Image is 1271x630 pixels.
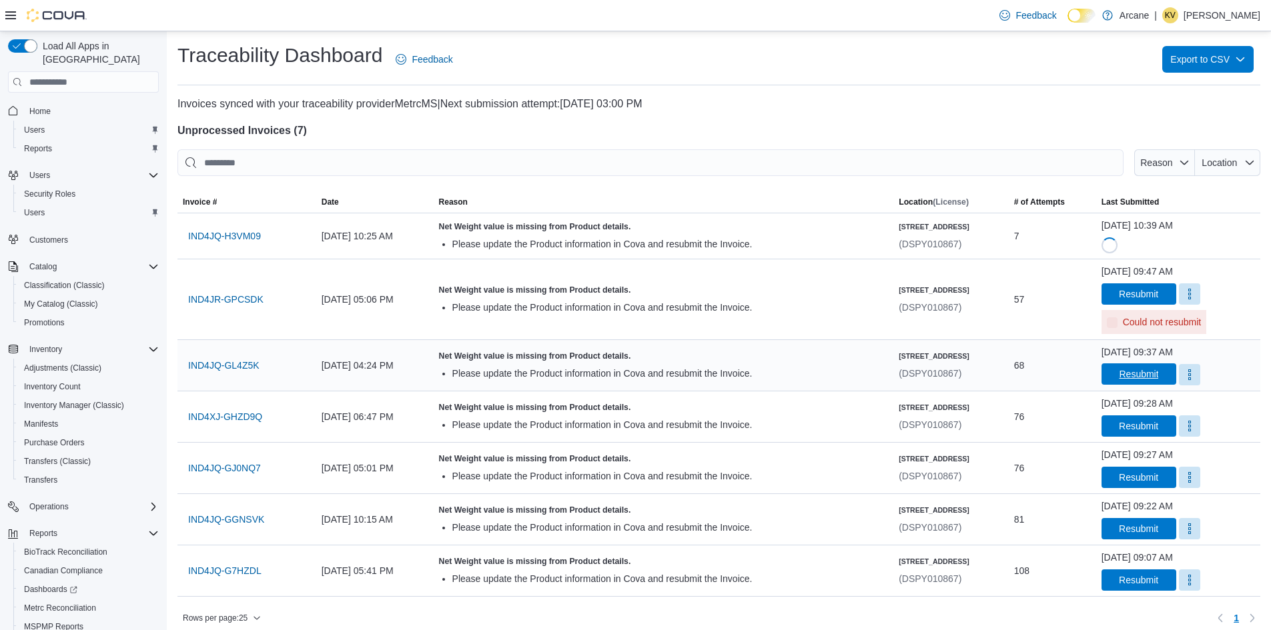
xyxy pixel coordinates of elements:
button: Home [3,101,164,120]
span: IND4JR-GPCSDK [188,293,264,306]
a: Dashboards [13,580,164,599]
button: Purchase Orders [13,433,164,452]
button: Rows per page:25 [177,610,266,626]
span: Inventory Manager (Classic) [19,397,159,413]
h5: Net Weight value is missing from Product details. [439,351,889,361]
span: # of Attempts [1014,197,1065,207]
button: Reports [13,139,164,158]
span: 76 [1014,460,1025,476]
button: IND4JR-GPCSDK [183,286,269,313]
button: Inventory [3,340,164,359]
h6: [STREET_ADDRESS] [899,453,969,464]
span: Feedback [1015,9,1056,22]
span: Transfers (Classic) [19,453,159,469]
span: 7 [1014,228,1019,244]
span: Users [24,125,45,135]
span: Customers [24,231,159,248]
span: Promotions [24,317,65,328]
span: Customers [29,235,68,245]
button: Date [316,191,434,213]
button: Manifests [13,415,164,433]
input: This is a search bar. After typing your query, hit enter to filter the results lower in the page. [177,149,1124,176]
span: 108 [1014,563,1029,579]
a: Feedback [390,46,458,73]
span: Users [24,167,159,183]
button: IND4JQ-GL4Z5K [183,352,265,379]
button: Reports [24,525,63,541]
span: My Catalog (Classic) [24,299,98,309]
button: Resubmit [1102,569,1176,591]
span: Home [29,106,51,117]
span: Inventory Count [19,379,159,395]
p: Invoices synced with your traceability provider MetrcMS | [DATE] 03:00 PM [177,96,1260,112]
button: Operations [3,497,164,516]
span: Reports [24,525,159,541]
a: Users [19,205,50,221]
a: Purchase Orders [19,435,90,451]
h5: Location [899,197,969,207]
button: Inventory Manager (Classic) [13,396,164,415]
span: Canadian Compliance [19,563,159,579]
button: My Catalog (Classic) [13,295,164,313]
button: IND4JQ-H3VM09 [183,223,266,249]
span: IND4JQ-G7HZDL [188,564,262,577]
button: Users [13,203,164,222]
button: IND4JQ-GJ0NQ7 [183,455,266,481]
ul: Pagination for table: [1228,607,1244,629]
span: Adjustments (Classic) [24,363,101,373]
span: (DSPY010867) [899,419,961,430]
button: Catalog [24,259,62,275]
button: Export to CSV [1162,46,1254,73]
button: Invoice # [177,191,316,213]
button: Previous page [1212,610,1228,626]
span: Feedback [412,53,452,66]
div: [DATE] 06:47 PM [316,403,434,430]
button: IND4JQ-GGNSVK [183,506,270,533]
h6: [STREET_ADDRESS] [899,402,969,413]
button: IND4JQ-G7HZDL [183,557,267,584]
span: Resubmit [1119,367,1158,381]
a: Classification (Classic) [19,277,110,293]
p: | [1154,7,1157,23]
span: Dashboards [19,581,159,597]
span: Operations [24,499,159,515]
a: Reports [19,141,57,157]
button: More [1179,518,1200,539]
span: Export to CSV [1170,46,1246,73]
a: Promotions [19,315,70,331]
h5: Net Weight value is missing from Product details. [439,505,889,515]
button: Resubmit [1102,467,1176,488]
button: Classification (Classic) [13,276,164,295]
div: [DATE] 10:39 AM [1102,219,1173,232]
span: Canadian Compliance [24,565,103,576]
button: More [1179,364,1200,385]
span: KV [1165,7,1176,23]
a: Customers [24,232,73,248]
button: More [1179,283,1200,305]
span: Users [19,205,159,221]
div: [DATE] 10:15 AM [316,506,434,533]
span: Security Roles [24,189,75,199]
span: Classification (Classic) [19,277,159,293]
p: Arcane [1120,7,1149,23]
span: BioTrack Reconciliation [24,547,107,557]
span: 57 [1014,291,1025,307]
button: Transfers (Classic) [13,452,164,471]
a: Security Roles [19,186,81,202]
h5: Net Weight value is missing from Product details. [439,453,889,464]
div: [DATE] 09:27 AM [1102,448,1173,461]
span: Users [24,207,45,218]
button: Security Roles [13,185,164,203]
span: Purchase Orders [24,437,85,448]
button: Customers [3,230,164,249]
span: Load All Apps in [GEOGRAPHIC_DATA] [37,39,159,66]
span: Resubmit [1119,287,1158,301]
span: Metrc Reconciliation [24,603,96,613]
span: Home [24,102,159,119]
div: Please update the Product information in Cova and resubmit the Invoice. [452,418,889,431]
button: Promotions [13,313,164,332]
span: Reason [439,197,468,207]
h1: Traceability Dashboard [177,42,382,69]
button: Inventory Count [13,377,164,396]
a: BioTrack Reconciliation [19,544,113,560]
